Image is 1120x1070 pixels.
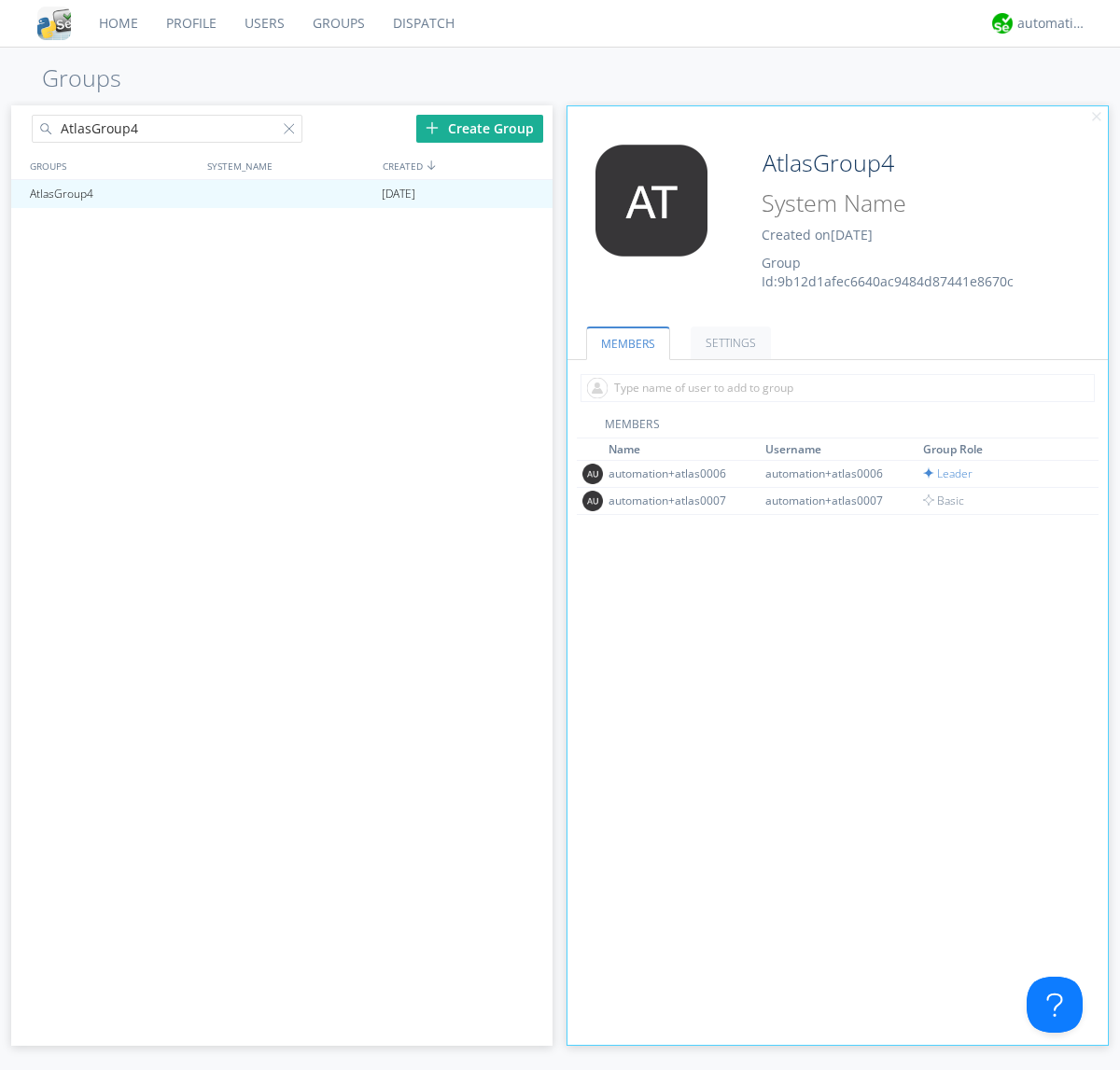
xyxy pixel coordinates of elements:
[416,115,543,143] div: Create Group
[762,226,873,243] span: Created on
[25,180,200,208] div: AtlasGroup4
[581,374,1095,402] input: Type name of user to add to group
[1090,111,1103,124] img: cancel.svg
[582,464,603,484] img: 373638.png
[831,226,873,243] span: [DATE]
[426,121,439,134] img: plus.svg
[37,7,71,40] img: cddb5a64eb264b2086981ab96f4c1ba7
[762,254,1014,290] span: Group Id: 9b12d1afec6640ac9484d87441e8670c
[765,493,905,508] div: automation+atlas0007
[992,13,1013,34] img: d2d01cd9b4174d08988066c6d424eccd
[765,466,905,481] div: automation+atlas0006
[609,466,749,481] div: automation+atlas0006
[923,466,973,481] span: Leader
[606,438,763,461] th: Toggle SortBy
[1017,14,1087,33] div: automation+atlas
[581,145,721,257] img: 373638.png
[582,491,603,511] img: 373638.png
[586,327,670,360] a: MEMBERS
[920,438,1078,461] th: Toggle SortBy
[11,180,553,208] a: AtlasGroup4[DATE]
[755,186,1057,221] input: System Name
[691,327,771,359] a: SETTINGS
[755,145,1057,182] input: Group Name
[32,115,302,143] input: Search groups
[382,180,415,208] span: [DATE]
[378,152,554,179] div: CREATED
[577,416,1099,438] div: MEMBERS
[609,493,749,508] div: automation+atlas0007
[25,152,198,179] div: GROUPS
[923,493,964,508] span: Basic
[203,152,378,179] div: SYSTEM_NAME
[763,438,920,461] th: Toggle SortBy
[1027,977,1083,1033] iframe: Toggle Customer Support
